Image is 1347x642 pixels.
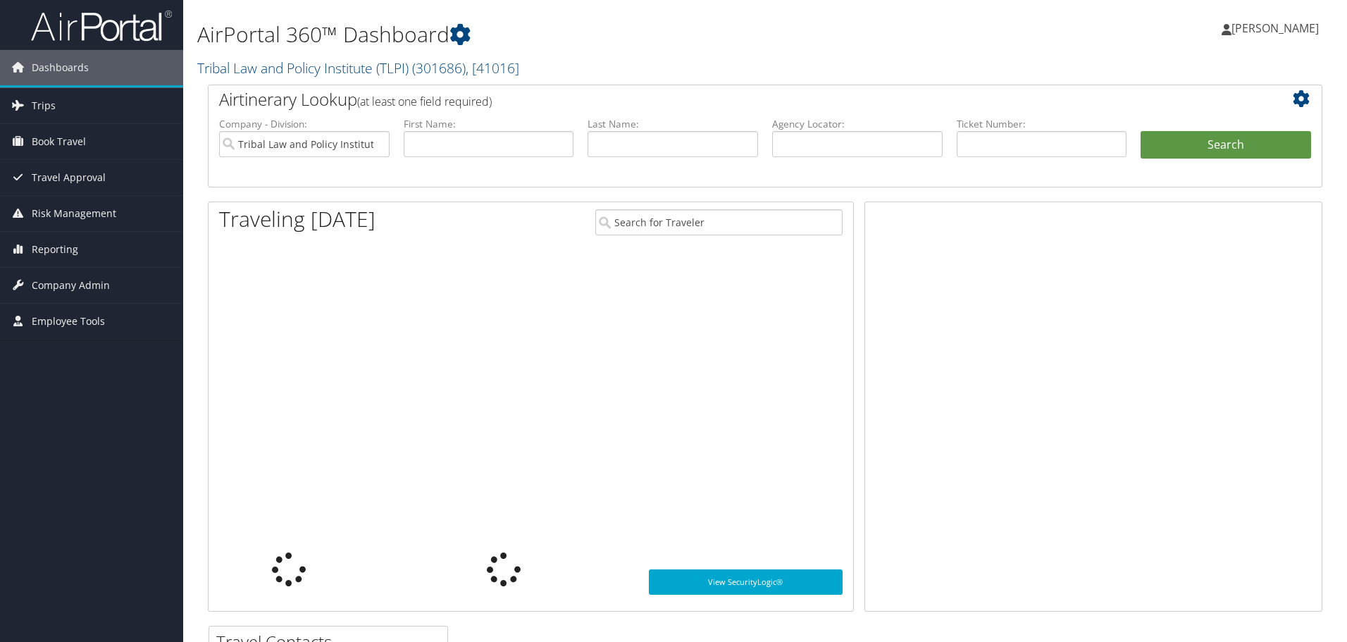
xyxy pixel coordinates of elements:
[32,268,110,303] span: Company Admin
[1231,20,1319,36] span: [PERSON_NAME]
[404,117,574,131] label: First Name:
[595,209,843,235] input: Search for Traveler
[957,117,1127,131] label: Ticket Number:
[32,50,89,85] span: Dashboards
[197,20,955,49] h1: AirPortal 360™ Dashboard
[32,232,78,267] span: Reporting
[197,58,519,78] a: Tribal Law and Policy Institute (TLPI)
[219,117,390,131] label: Company - Division:
[772,117,943,131] label: Agency Locator:
[588,117,758,131] label: Last Name:
[357,94,492,109] span: (at least one field required)
[649,569,843,595] a: View SecurityLogic®
[1222,7,1333,49] a: [PERSON_NAME]
[32,88,56,123] span: Trips
[219,87,1218,111] h2: Airtinerary Lookup
[466,58,519,78] span: , [ 41016 ]
[412,58,466,78] span: ( 301686 )
[31,9,172,42] img: airportal-logo.png
[32,304,105,339] span: Employee Tools
[219,204,375,234] h1: Traveling [DATE]
[32,124,86,159] span: Book Travel
[1141,131,1311,159] button: Search
[32,160,106,195] span: Travel Approval
[32,196,116,231] span: Risk Management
